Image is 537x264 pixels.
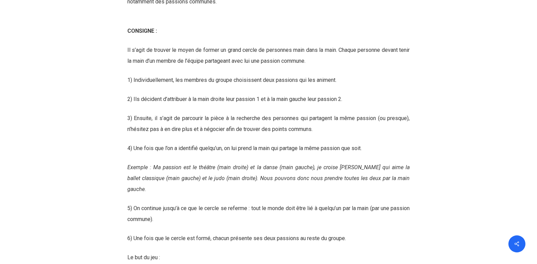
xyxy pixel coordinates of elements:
[127,47,410,64] span: Il s’agit de trouver le moyen de former un grand cercle de personnes main dans la main. Chaque pe...
[127,96,342,102] span: 2) Ils décident d’attribuer à la main droite leur passion 1 et à la main gauche leur passion 2.
[127,28,157,34] b: CONSIGNE :
[127,145,362,151] span: 4) Une fois que l’on a identifié quelqu’un, on lui prend la main qui partage la même passion que ...
[127,235,346,241] span: 6) Une fois que le cercle est formé, chacun présente ses deux passions au reste du groupe.
[127,115,410,132] span: 3) Ensuite, il s’agit de parcourir la pièce à la recherche des personnes qui partagent la même pa...
[127,77,336,83] span: 1) Individuellement, les membres du groupe choisissent deux passions qui les animent.
[127,164,410,192] span: Exemple : Ma passion est le théâtre (main droite) et la danse (main gauche), je croise [PERSON_NA...
[127,205,410,222] span: 5) On continue jusqu’à ce que le cercle se referme : tout le monde doit être lié à quelqu’un par ...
